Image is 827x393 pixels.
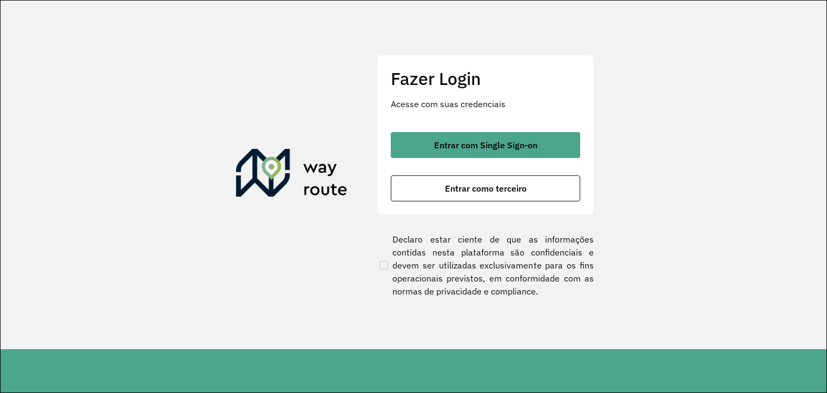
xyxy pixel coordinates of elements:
button: button [391,132,580,158]
label: Declaro estar ciente de que as informações contidas nesta plataforma são confidenciais e devem se... [377,233,594,298]
button: button [391,175,580,201]
img: Roteirizador AmbevTech [236,149,347,201]
span: Entrar com Single Sign-on [434,141,537,149]
span: Entrar como terceiro [445,184,527,193]
h2: Fazer Login [391,68,580,89]
p: Acesse com suas credenciais [391,97,580,110]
